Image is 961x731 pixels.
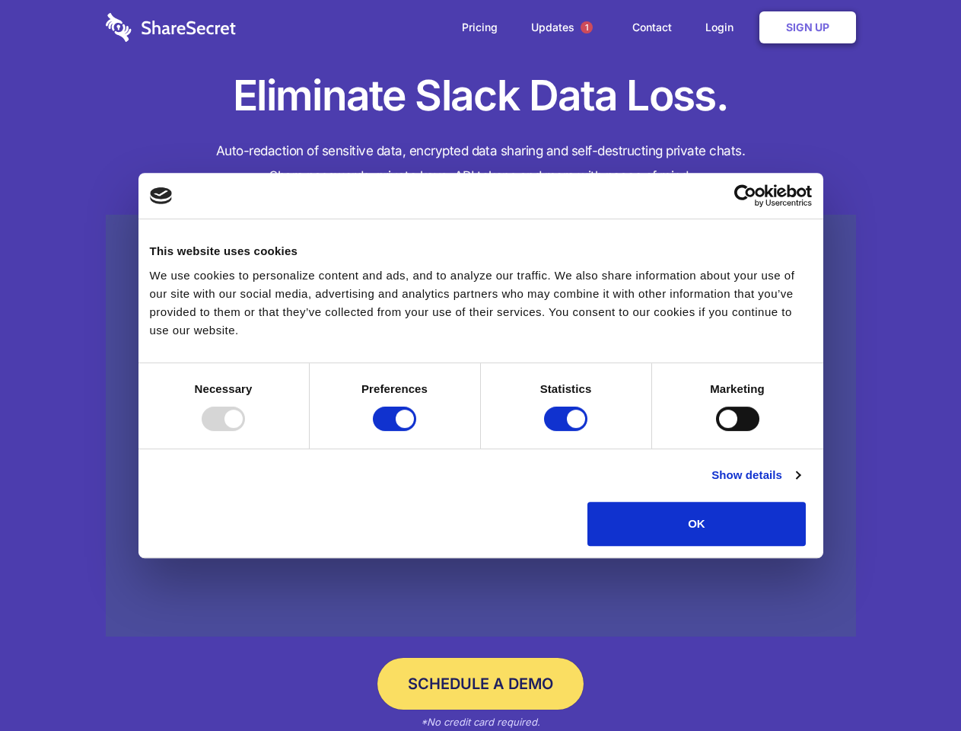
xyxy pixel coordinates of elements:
a: Contact [617,4,687,51]
span: 1 [581,21,593,34]
a: Pricing [447,4,513,51]
a: Schedule a Demo [377,658,584,710]
strong: Marketing [710,382,765,395]
a: Login [690,4,756,51]
a: Wistia video thumbnail [106,215,856,637]
strong: Statistics [540,382,592,395]
a: Sign Up [759,11,856,43]
h1: Eliminate Slack Data Loss. [106,69,856,123]
h4: Auto-redaction of sensitive data, encrypted data sharing and self-destructing private chats. Shar... [106,139,856,189]
img: logo-wordmark-white-trans-d4663122ce5f474addd5e946df7df03e33cb6a1c49d2221995e7729f52c070b2.svg [106,13,236,42]
a: Usercentrics Cookiebot - opens in a new window [679,184,812,207]
strong: Necessary [195,382,253,395]
button: OK [587,502,806,546]
img: logo [150,187,173,204]
a: Show details [711,466,800,484]
div: We use cookies to personalize content and ads, and to analyze our traffic. We also share informat... [150,267,812,340]
strong: Preferences [361,382,428,395]
div: This website uses cookies [150,242,812,260]
em: *No credit card required. [421,716,540,728]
